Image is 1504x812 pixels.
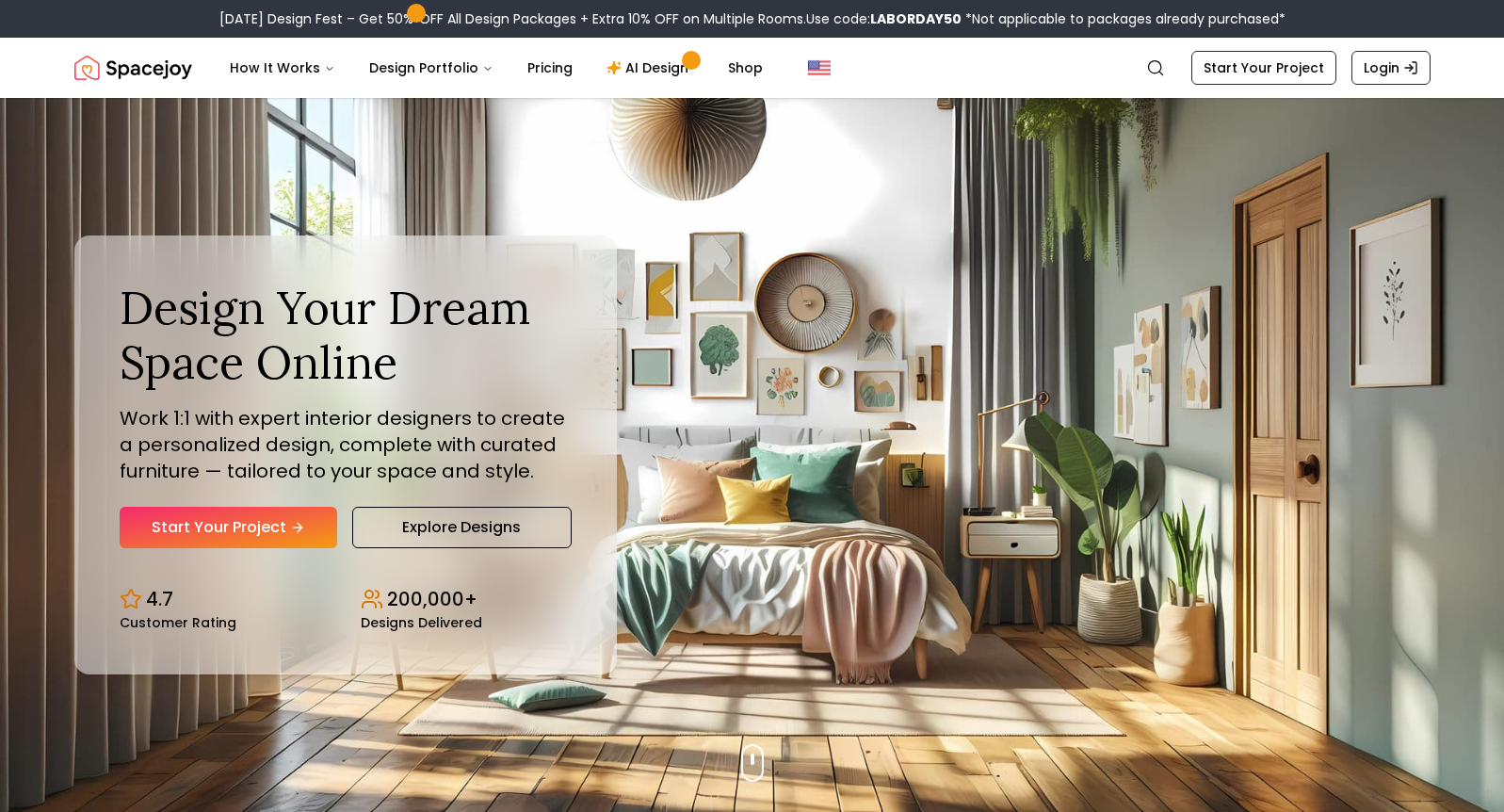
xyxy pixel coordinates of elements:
[870,9,962,28] b: LABORDAY50
[120,616,236,629] small: Customer Rating
[591,49,709,87] a: AI Design
[713,49,778,87] a: Shop
[215,49,350,87] button: How It Works
[512,49,588,87] a: Pricing
[808,57,831,79] img: United States
[74,38,1431,98] nav: Global
[361,616,482,629] small: Designs Delivered
[215,49,778,87] nav: Main
[354,49,509,87] button: Design Portfolio
[352,507,572,548] a: Explore Designs
[1191,51,1336,85] a: Start Your Project
[806,9,962,28] span: Use code:
[146,586,173,612] p: 4.7
[120,571,572,629] div: Design stats
[387,586,477,612] p: 200,000+
[120,507,337,548] a: Start Your Project
[219,9,1286,28] div: [DATE] Design Fest – Get 50% OFF All Design Packages + Extra 10% OFF on Multiple Rooms.
[1351,51,1431,85] a: Login
[74,49,192,87] a: Spacejoy
[74,49,192,87] img: Spacejoy Logo
[962,9,1286,28] span: *Not applicable to packages already purchased*
[120,281,572,389] h1: Design Your Dream Space Online
[120,405,572,484] p: Work 1:1 with expert interior designers to create a personalized design, complete with curated fu...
